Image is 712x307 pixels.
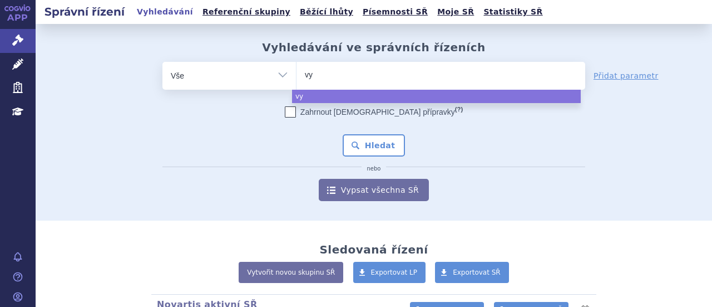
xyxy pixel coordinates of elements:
[353,262,426,283] a: Exportovat LP
[36,4,133,20] h2: Správní řízení
[359,4,431,20] a: Písemnosti SŘ
[480,4,546,20] a: Statistiky SŘ
[319,243,428,256] h2: Sledovaná řízení
[434,4,477,20] a: Moje SŘ
[239,262,343,283] a: Vytvořit novou skupinu SŘ
[455,106,463,113] abbr: (?)
[362,165,387,172] i: nebo
[296,4,357,20] a: Běžící lhůty
[285,106,463,118] label: Zahrnout [DEMOGRAPHIC_DATA] přípravky
[594,70,659,81] a: Přidat parametr
[371,269,418,276] span: Exportovat LP
[262,41,486,54] h2: Vyhledávání ve správních řízeních
[435,262,509,283] a: Exportovat SŘ
[133,4,196,20] a: Vyhledávání
[343,134,406,157] button: Hledat
[319,179,429,201] a: Vypsat všechna SŘ
[292,90,581,103] li: vy
[453,269,501,276] span: Exportovat SŘ
[199,4,294,20] a: Referenční skupiny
